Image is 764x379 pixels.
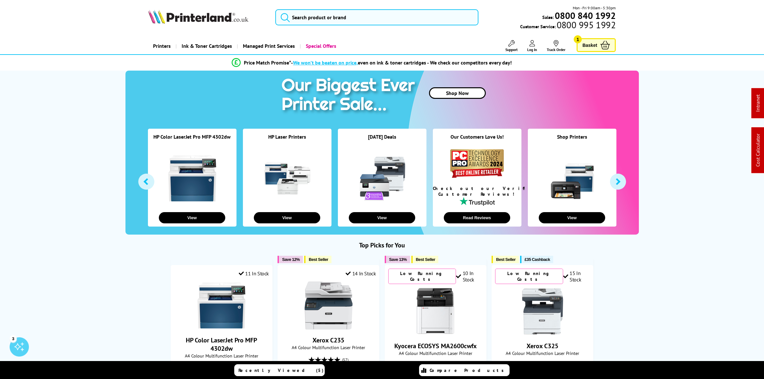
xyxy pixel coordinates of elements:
[495,350,590,356] span: A4 Colour Multifunction Laser Printer
[174,353,269,359] span: A4 Colour Multifunction Laser Printer
[416,257,435,262] span: Best Seller
[176,38,237,54] a: Ink & Toner Cartridges
[129,57,615,68] li: modal_Promise
[430,367,507,373] span: Compare Products
[304,256,331,263] button: Best Seller
[520,22,616,30] span: Customer Service:
[577,38,616,52] a: Basket 1
[388,350,483,356] span: A4 Colour Multifunction Laser Printer
[505,40,518,52] a: Support
[411,256,439,263] button: Best Seller
[349,212,415,223] button: View
[385,256,410,263] button: Save 13%
[525,257,550,262] span: £35 Cashback
[394,342,477,350] a: Kyocera ECOSYS MA2600cwfx
[492,256,519,263] button: Best Seller
[433,134,521,148] div: Our Customers Love Us!
[527,47,537,52] span: Log In
[444,212,510,223] button: Read Reviews
[528,134,616,148] div: Shop Printers
[574,35,582,43] span: 1
[244,59,291,66] span: Price Match Promise*
[573,5,616,11] span: Mon - Fri 9:00am - 5:30pm
[197,324,245,331] a: HP Color LaserJet Pro MFP 4302dw
[282,257,300,262] span: Save 12%
[237,38,300,54] a: Managed Print Services
[527,342,558,350] a: Xerox C325
[278,256,303,263] button: Save 12%
[186,336,257,353] a: HP Color LaserJet Pro MFP 4302dw
[338,134,426,148] div: [DATE] Deals
[433,185,521,197] div: Check out our Verified Customer Reviews!
[300,38,341,54] a: Special Offers
[239,270,269,277] div: 11 In Stock
[153,134,231,140] a: HP Color LaserJet Pro MFP 4302dw
[519,330,567,337] a: Xerox C325
[556,22,616,28] span: 0800 995 1992
[309,257,328,262] span: Best Seller
[527,40,537,52] a: Log In
[281,344,376,350] span: A4 Colour Multifunction Laser Printer
[429,87,486,99] a: Shop Now
[419,364,510,376] a: Compare Products
[148,10,267,25] a: Printerland Logo
[411,287,459,335] img: Kyocera ECOSYS MA2600cwfx
[313,336,344,344] a: Xerox C235
[10,335,17,342] div: 3
[495,269,563,284] div: Low Running Costs
[305,281,353,330] img: Xerox C235
[254,212,320,223] button: View
[555,10,616,22] b: 0800 840 1992
[582,41,597,49] span: Basket
[556,359,562,372] span: (88)
[148,38,176,54] a: Printers
[275,9,478,25] input: Search product or brand
[197,281,245,330] img: HP Color LaserJet Pro MFP 4302dw
[238,367,324,373] span: Recently Viewed (5)
[342,354,348,366] span: (57)
[449,359,456,372] span: (20)
[542,14,554,20] span: Sales:
[411,330,459,337] a: Kyocera ECOSYS MA2600cwfx
[389,257,407,262] span: Save 13%
[496,257,516,262] span: Best Seller
[539,212,605,223] button: View
[291,59,512,66] div: - even on ink & toner cartridges - We check our competitors every day!
[293,59,358,66] span: We won’t be beaten on price,
[182,38,232,54] span: Ink & Toner Cartridges
[755,95,761,112] a: Intranet
[520,256,553,263] button: £35 Cashback
[234,364,325,376] a: Recently Viewed (5)
[159,212,225,223] button: View
[346,270,376,277] div: 14 In Stock
[388,269,456,284] div: Low Running Costs
[554,13,616,19] a: 0800 840 1992
[456,270,483,283] div: 10 In Stock
[755,134,761,167] a: Cost Calculator
[547,40,565,52] a: Track Order
[519,287,567,335] img: Xerox C325
[268,134,306,140] a: HP Laser Printers
[505,47,518,52] span: Support
[563,270,590,283] div: 15 In Stock
[148,10,248,24] img: Printerland Logo
[305,324,353,331] a: Xerox C235
[278,71,421,121] img: printer sale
